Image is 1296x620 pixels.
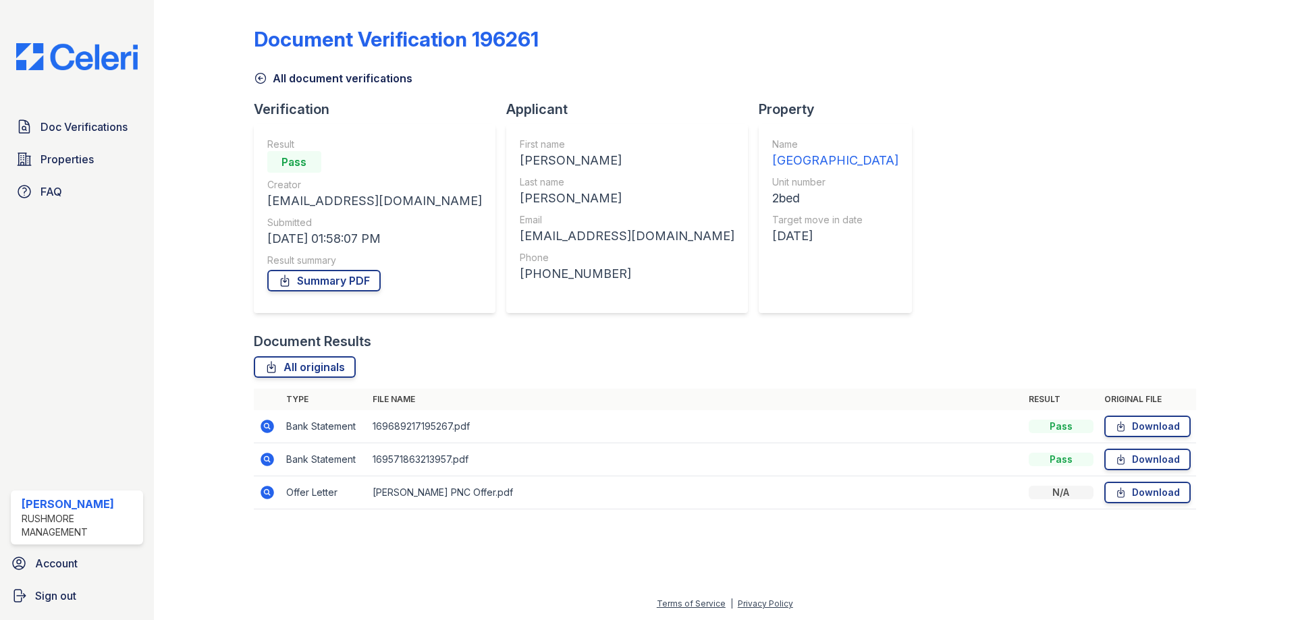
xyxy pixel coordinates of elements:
div: Pass [1029,420,1093,433]
div: [GEOGRAPHIC_DATA] [772,151,898,170]
div: [PHONE_NUMBER] [520,264,734,283]
a: FAQ [11,178,143,205]
div: Applicant [506,100,759,119]
div: Unit number [772,175,898,189]
td: [PERSON_NAME] PNC Offer.pdf [367,476,1023,509]
a: Properties [11,146,143,173]
img: CE_Logo_Blue-a8612792a0a2168367f1c8372b55b34899dd931a85d93a1a3d3e32e68fde9ad4.png [5,43,148,70]
a: All originals [254,356,356,378]
a: Summary PDF [267,270,381,291]
div: Email [520,213,734,227]
a: Doc Verifications [11,113,143,140]
span: FAQ [40,184,62,200]
td: Bank Statement [281,410,367,443]
div: Last name [520,175,734,189]
div: Pass [267,151,321,173]
div: [PERSON_NAME] [22,496,138,512]
a: Download [1104,482,1191,503]
td: 169689217195267.pdf [367,410,1023,443]
div: Property [759,100,923,119]
th: File name [367,389,1023,410]
div: [EMAIL_ADDRESS][DOMAIN_NAME] [520,227,734,246]
td: Offer Letter [281,476,367,509]
div: Target move in date [772,213,898,227]
a: All document verifications [254,70,412,86]
div: Verification [254,100,506,119]
a: Download [1104,416,1191,437]
div: 2bed [772,189,898,208]
th: Result [1023,389,1099,410]
a: Privacy Policy [738,598,793,609]
a: Sign out [5,582,148,609]
td: Bank Statement [281,443,367,476]
div: Creator [267,178,482,192]
a: Name [GEOGRAPHIC_DATA] [772,138,898,170]
div: Submitted [267,216,482,229]
div: [EMAIL_ADDRESS][DOMAIN_NAME] [267,192,482,210]
div: N/A [1029,486,1093,499]
th: Original file [1099,389,1196,410]
div: [DATE] [772,227,898,246]
a: Download [1104,449,1191,470]
th: Type [281,389,367,410]
td: 169571863213957.pdf [367,443,1023,476]
div: | [730,598,733,609]
div: Rushmore Management [22,512,138,539]
span: Properties [40,151,94,167]
span: Account [35,555,78,571]
span: Doc Verifications [40,119,128,135]
div: Result summary [267,254,482,267]
div: Document Verification 196261 [254,27,539,51]
div: Result [267,138,482,151]
div: First name [520,138,734,151]
div: Name [772,138,898,151]
a: Terms of Service [657,598,726,609]
div: [DATE] 01:58:07 PM [267,229,482,248]
span: Sign out [35,588,76,604]
div: [PERSON_NAME] [520,189,734,208]
div: Pass [1029,453,1093,466]
a: Account [5,550,148,577]
div: [PERSON_NAME] [520,151,734,170]
div: Document Results [254,332,371,351]
div: Phone [520,251,734,264]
